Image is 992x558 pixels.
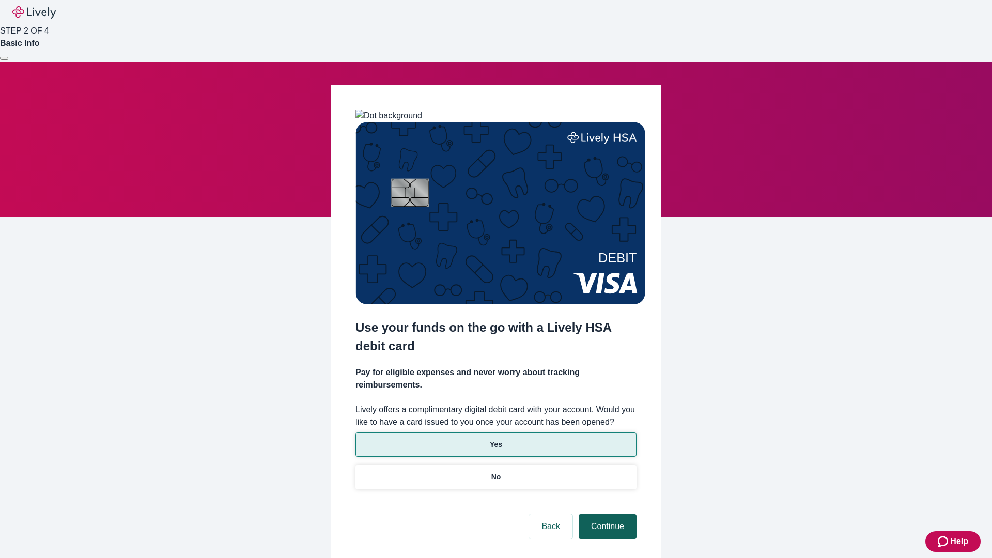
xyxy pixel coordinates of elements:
[355,404,637,428] label: Lively offers a complimentary digital debit card with your account. Would you like to have a card...
[529,514,572,539] button: Back
[938,535,950,548] svg: Zendesk support icon
[579,514,637,539] button: Continue
[355,122,645,304] img: Debit card
[490,439,502,450] p: Yes
[950,535,968,548] span: Help
[355,110,422,122] img: Dot background
[355,318,637,355] h2: Use your funds on the go with a Lively HSA debit card
[355,432,637,457] button: Yes
[491,472,501,483] p: No
[355,366,637,391] h4: Pay for eligible expenses and never worry about tracking reimbursements.
[925,531,981,552] button: Zendesk support iconHelp
[12,6,56,19] img: Lively
[355,465,637,489] button: No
